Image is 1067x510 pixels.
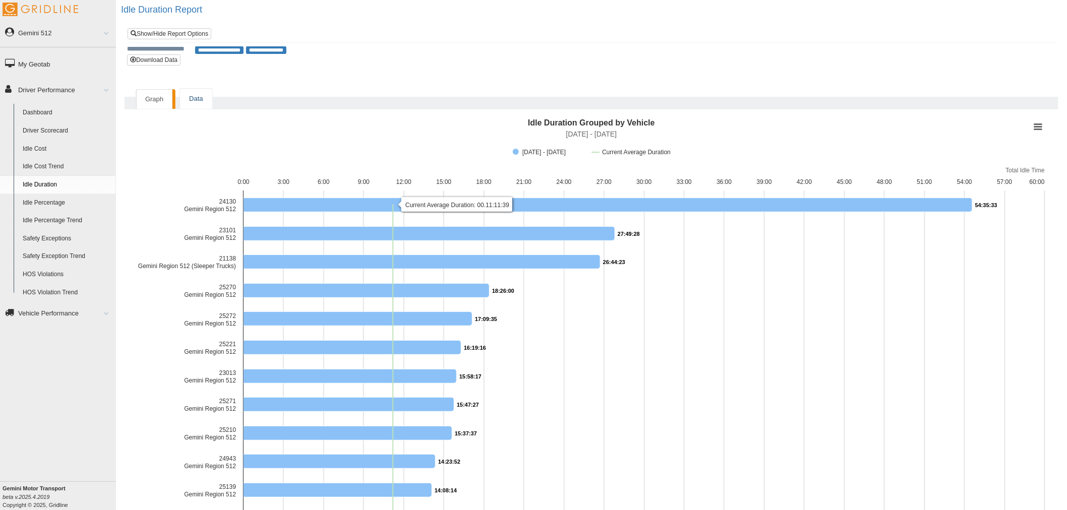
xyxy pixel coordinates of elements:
[975,202,997,208] text: 54:35:33
[358,178,370,185] text: 9:00
[917,178,932,185] text: 51:00
[457,402,479,408] text: 15:47:27
[877,178,892,185] text: 48:00
[492,288,514,294] text: 18:26:00
[602,149,671,156] text: Current Average Duration
[18,104,116,122] a: Dashboard
[244,340,461,354] path: 25221 Gemini Region 512, 58,756,000. 8/10/2025 - 8/16/2025.
[837,178,852,185] text: 45:00
[18,122,116,140] a: Driver Scorecard
[396,178,411,185] text: 12:00
[18,158,116,176] a: Idle Cost Trend
[592,149,671,155] button: Show Current Average Duration
[436,178,451,185] text: 15:00
[513,149,581,155] button: Show 8/10/2025 - 8/16/2025
[797,178,812,185] text: 42:00
[1006,167,1045,174] text: Total Idle Time
[278,178,290,185] text: 3:00
[138,255,236,270] text: 21138 Gemini Region 512 (Sleeper Trucks)
[18,284,116,302] a: HOS Violation Trend
[516,178,531,185] text: 21:00
[717,178,732,185] text: 36:00
[244,226,615,240] path: 23101 Gemini Region 512, 100,168,000. 8/10/2025 - 8/16/2025.
[180,89,212,109] a: Data
[244,454,436,468] path: 24943 Gemini Region 512, 51,832,000. 8/10/2025 - 8/16/2025.
[318,178,330,185] text: 6:00
[244,426,452,440] path: 25210 Gemini Region 512, 56,257,000. 8/10/2025 - 8/16/2025.
[455,430,477,436] text: 15:37:37
[3,484,116,509] div: Copyright © 2025, Gridline
[18,176,116,194] a: Idle Duration
[244,254,601,269] path: 21138 Gemini Region 512 (Sleeper Trucks), 96,263,000. 8/10/2025 - 8/16/2025.
[957,178,972,185] text: 54:00
[566,130,617,138] text: [DATE] - [DATE]
[244,198,973,212] path: 24130 Gemini Region 512, 196,533,000. 8/10/2025 - 8/16/2025.
[121,5,1067,15] h2: Idle Duration Report
[184,369,236,384] text: 23013 Gemini Region 512
[438,459,460,465] text: 14:23:52
[18,140,116,158] a: Idle Cost
[127,54,181,66] button: Download Data
[18,247,116,266] a: Safety Exception Trend
[184,426,236,441] text: 25210 Gemini Region 512
[184,227,236,241] text: 23101 Gemini Region 512
[184,198,236,213] text: 24130 Gemini Region 512
[757,178,772,185] text: 39:00
[128,28,211,39] a: Show/Hide Report Options
[18,266,116,284] a: HOS Violations
[603,259,625,265] text: 26:44:23
[184,483,236,498] text: 25139 Gemini Region 512
[244,483,432,497] path: 25139 Gemini Region 512, 50,894,000. 8/10/2025 - 8/16/2025.
[3,494,49,500] i: beta v.2025.4.2019
[459,373,482,379] text: 15:58:17
[244,397,454,411] path: 25271 Gemini Region 512, 56,847,000. 8/10/2025 - 8/16/2025.
[475,316,497,322] text: 17:09:35
[1030,178,1045,185] text: 60:00
[3,3,78,16] img: Gridline
[18,212,116,230] a: Idle Percentage Trend
[184,284,236,298] text: 25270 Gemini Region 512
[184,341,236,355] text: 25221 Gemini Region 512
[184,398,236,412] text: 25271 Gemini Region 512
[238,178,250,185] text: 0:00
[244,311,472,326] path: 25272 Gemini Region 512, 61,775,000. 8/10/2025 - 8/16/2025.
[184,312,236,327] text: 25272 Gemini Region 512
[136,89,172,109] a: Graph
[618,231,640,237] text: 27:49:28
[528,118,655,127] text: Idle Duration Grouped by Vehicle
[464,345,486,351] text: 16:19:16
[597,178,612,185] text: 27:00
[244,369,457,383] path: 23013 Gemini Region 512, 57,497,000. 8/10/2025 - 8/16/2025.
[1031,120,1045,134] button: View chart menu, Idle Duration Grouped by Vehicle
[18,194,116,212] a: Idle Percentage
[3,485,66,491] b: Gemini Motor Transport
[997,178,1013,185] text: 57:00
[184,455,236,470] text: 24943 Gemini Region 512
[677,178,692,185] text: 33:00
[557,178,572,185] text: 24:00
[636,178,651,185] text: 30:00
[244,283,490,297] path: 25270 Gemini Region 512, 66,360,000. 8/10/2025 - 8/16/2025.
[18,230,116,248] a: Safety Exceptions
[435,487,457,493] text: 14:08:14
[477,178,492,185] text: 18:00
